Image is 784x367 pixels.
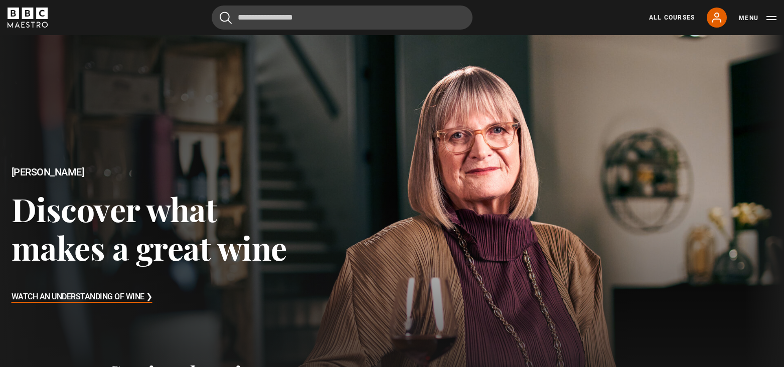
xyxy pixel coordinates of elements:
button: Toggle navigation [739,13,776,23]
h3: Watch An Understanding of Wine ❯ [12,290,152,305]
h3: Discover what makes a great wine [12,190,314,267]
a: All Courses [649,13,695,22]
h2: [PERSON_NAME] [12,166,314,178]
svg: BBC Maestro [8,8,48,28]
input: Search [212,6,473,30]
button: Submit the search query [220,12,232,24]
